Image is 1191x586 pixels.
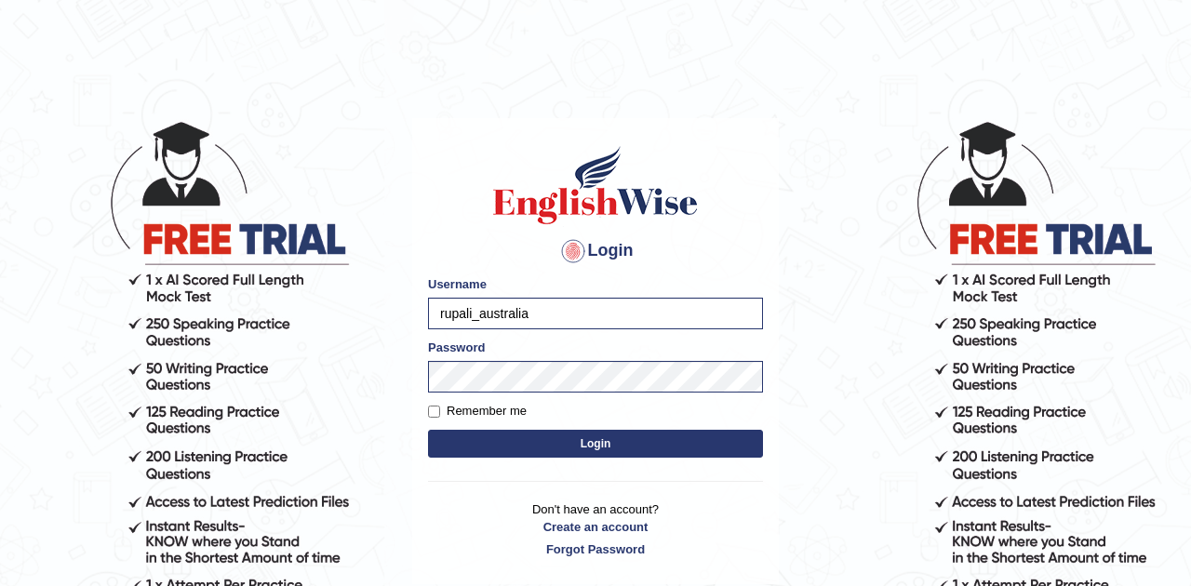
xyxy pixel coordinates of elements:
[428,540,763,558] a: Forgot Password
[428,402,527,420] label: Remember me
[489,143,702,227] img: Logo of English Wise sign in for intelligent practice with AI
[428,275,487,293] label: Username
[428,406,440,418] input: Remember me
[428,518,763,536] a: Create an account
[428,236,763,266] h4: Login
[428,430,763,458] button: Login
[428,339,485,356] label: Password
[428,500,763,558] p: Don't have an account?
